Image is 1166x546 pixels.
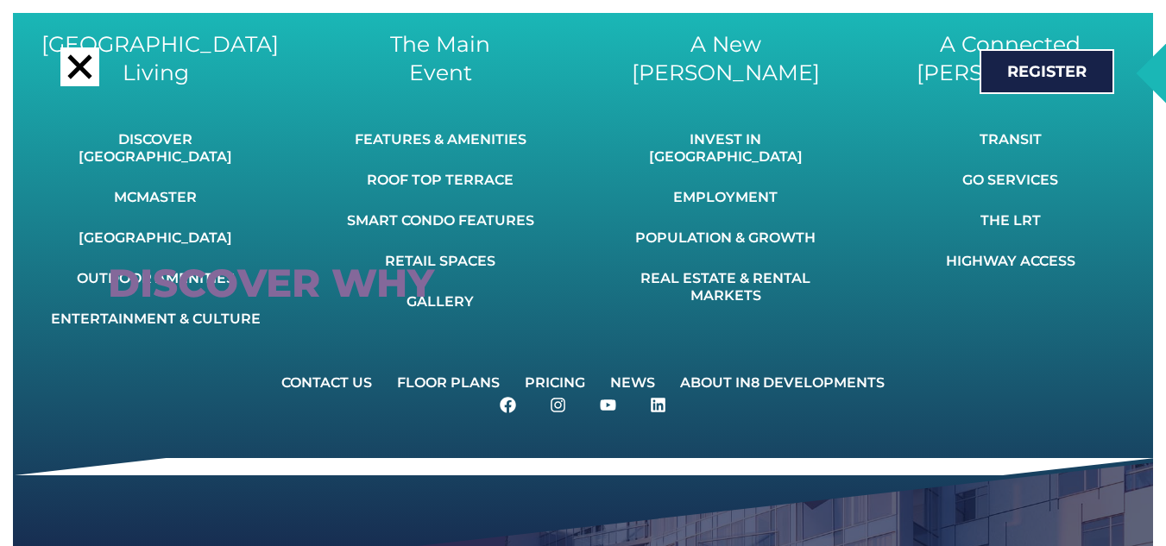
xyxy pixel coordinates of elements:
nav: Menu [270,364,896,402]
div: Discover why [108,266,470,301]
a: Smart Condo Features [347,202,534,240]
a: Discover [GEOGRAPHIC_DATA] [41,121,269,176]
a: Employment [612,179,840,217]
a: Transit [946,121,1075,159]
nav: Menu [612,121,840,315]
span: Register [1007,64,1087,79]
a: Population & Growth [612,219,840,257]
a: Outdoor Amenities [41,260,269,298]
nav: Menu [41,121,269,338]
a: Invest In [GEOGRAPHIC_DATA] [612,121,840,176]
a: Gallery [347,283,534,321]
a: McMaster [41,179,269,217]
a: Highway Access [946,242,1075,280]
nav: Menu [946,121,1075,280]
a: Roof Top Terrace [347,161,534,199]
a: Features & Amenities [347,121,534,159]
a: Contact Us [270,364,383,402]
a: Retail Spaces [347,242,534,280]
nav: Menu [347,121,534,321]
a: Floor Plans [386,364,511,402]
a: News [599,364,666,402]
a: About IN8 Developments [669,364,896,402]
a: The LRT [946,202,1075,240]
a: Entertainment & Culture [41,300,269,338]
a: [GEOGRAPHIC_DATA] [41,219,269,257]
a: Register [980,49,1114,94]
a: GO Services [946,161,1075,199]
a: Real Estate & Rental Markets [612,260,840,315]
a: Pricing [514,364,596,402]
